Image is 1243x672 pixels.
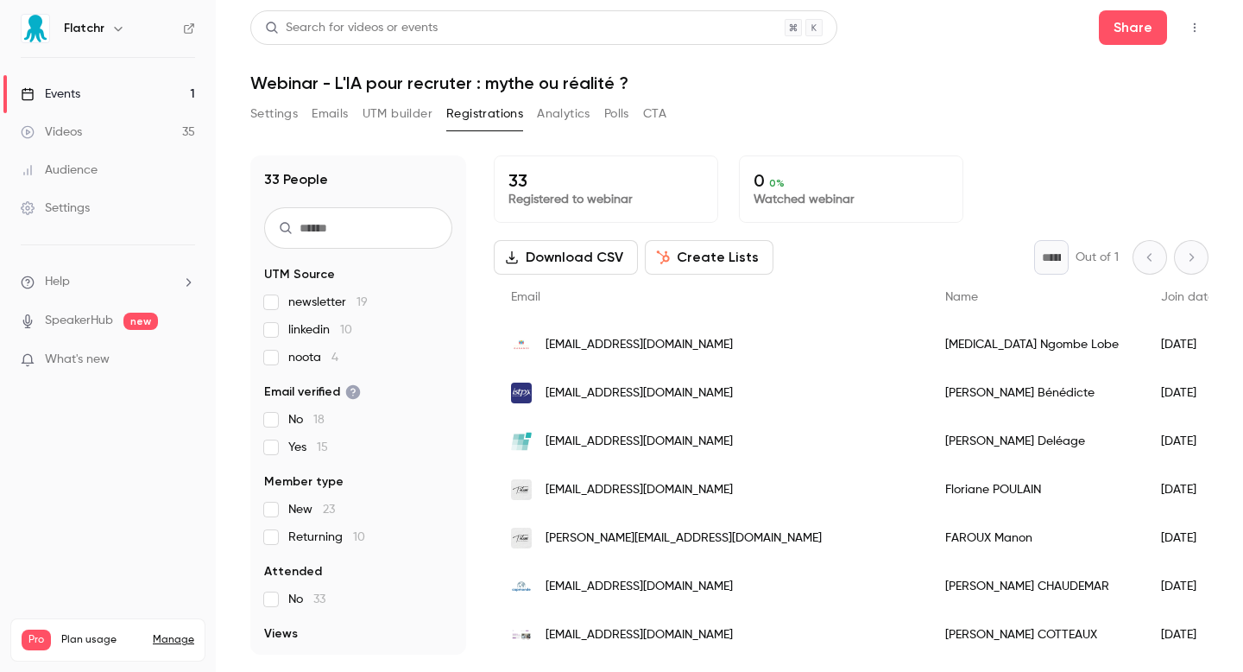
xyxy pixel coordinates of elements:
[928,466,1144,514] div: Floriane POULAIN
[312,100,348,128] button: Emails
[643,100,666,128] button: CTA
[288,349,338,366] span: noota
[153,633,194,647] a: Manage
[288,411,325,428] span: No
[61,633,142,647] span: Plan usage
[22,630,51,650] span: Pro
[928,562,1144,611] div: [PERSON_NAME] CHAUDEMAR
[250,73,1208,93] h1: Webinar - L'IA pour recruter : mythe ou réalité ?
[250,100,298,128] button: Settings
[1144,514,1232,562] div: [DATE]
[1144,369,1232,417] div: [DATE]
[537,100,590,128] button: Analytics
[21,86,80,103] div: Events
[546,384,733,403] span: [EMAIL_ADDRESS][DOMAIN_NAME]
[1076,249,1119,266] p: Out of 1
[45,351,110,369] span: What's new
[1099,10,1167,45] button: Share
[288,529,365,546] span: Returning
[123,313,158,330] span: new
[1144,466,1232,514] div: [DATE]
[288,321,352,339] span: linkedin
[21,200,90,217] div: Settings
[264,653,452,670] p: No results
[264,266,335,283] span: UTM Source
[340,324,352,336] span: 10
[313,593,325,605] span: 33
[353,531,365,543] span: 10
[1144,320,1232,369] div: [DATE]
[546,336,733,354] span: [EMAIL_ADDRESS][DOMAIN_NAME]
[511,291,540,303] span: Email
[546,481,733,499] span: [EMAIL_ADDRESS][DOMAIN_NAME]
[511,630,532,641] img: alcorh.fr
[928,514,1144,562] div: FAROUX Manon
[21,162,98,179] div: Audience
[1161,291,1215,303] span: Join date
[21,124,82,141] div: Videos
[511,431,532,452] img: bonsauveuralby.fr
[546,433,733,451] span: [EMAIL_ADDRESS][DOMAIN_NAME]
[446,100,523,128] button: Registrations
[21,273,195,291] li: help-dropdown-opener
[288,294,368,311] span: newsletter
[928,611,1144,659] div: [PERSON_NAME] COTTEAUX
[1144,562,1232,611] div: [DATE]
[174,352,195,368] iframe: Noticeable Trigger
[331,352,338,364] span: 4
[1144,611,1232,659] div: [DATE]
[264,169,328,190] h1: 33 People
[323,504,335,516] span: 23
[511,528,532,548] img: totemformation.fr
[288,501,335,518] span: New
[264,473,344,491] span: Member type
[546,626,733,644] span: [EMAIL_ADDRESS][DOMAIN_NAME]
[264,625,298,643] span: Views
[356,296,368,308] span: 19
[288,591,325,608] span: No
[754,170,949,191] p: 0
[313,414,325,426] span: 18
[494,240,638,275] button: Download CSV
[546,529,822,548] span: [PERSON_NAME][EMAIL_ADDRESS][DOMAIN_NAME]
[754,191,949,208] p: Watched webinar
[508,191,704,208] p: Registered to webinar
[928,320,1144,369] div: [MEDICAL_DATA] Ngombe Lobe
[511,383,532,403] img: istp-france.com
[45,273,70,291] span: Help
[928,369,1144,417] div: [PERSON_NAME] Bénédicte
[22,15,49,42] img: Flatchr
[928,417,1144,466] div: [PERSON_NAME] Deléage
[363,100,432,128] button: UTM builder
[645,240,773,275] button: Create Lists
[265,19,438,37] div: Search for videos or events
[64,20,104,37] h6: Flatchr
[511,334,532,355] img: garance.com
[317,441,328,453] span: 15
[288,439,328,456] span: Yes
[264,384,361,401] span: Email verified
[945,291,978,303] span: Name
[508,170,704,191] p: 33
[604,100,629,128] button: Polls
[769,177,785,189] span: 0 %
[264,563,322,580] span: Attended
[546,578,733,596] span: [EMAIL_ADDRESS][DOMAIN_NAME]
[511,479,532,500] img: totemformation.fr
[511,576,532,597] img: capmonde.fr
[45,312,113,330] a: SpeakerHub
[1144,417,1232,466] div: [DATE]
